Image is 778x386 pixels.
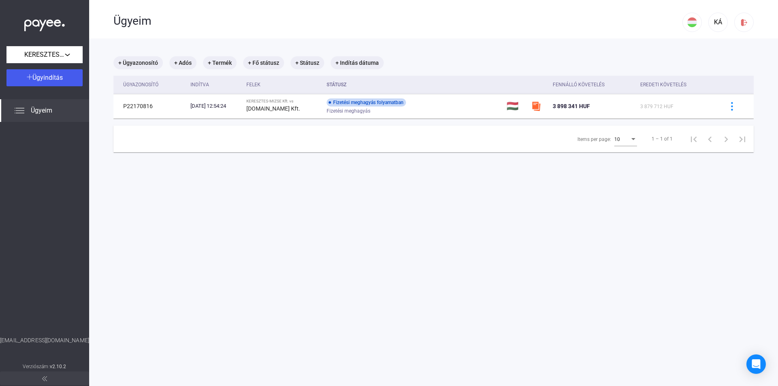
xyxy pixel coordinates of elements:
[327,106,370,116] span: Fizetési meghagyás
[740,18,748,27] img: logout-red
[123,80,184,90] div: Ügyazonosító
[113,94,187,118] td: P22170816
[686,131,702,147] button: First page
[291,56,324,69] mat-chip: + Státusz
[718,131,734,147] button: Next page
[203,56,237,69] mat-chip: + Termék
[577,134,611,144] div: Items per page:
[24,50,65,60] span: KERESZTES-MIZSE Kft.
[327,98,406,107] div: Fizetési meghagyás folyamatban
[746,354,766,374] div: Open Intercom Messenger
[42,376,47,381] img: arrow-double-left-grey.svg
[708,13,728,32] button: KÁ
[190,80,240,90] div: Indítva
[682,13,702,32] button: HU
[640,80,686,90] div: Eredeti követelés
[6,69,83,86] button: Ügyindítás
[32,74,63,81] span: Ügyindítás
[323,76,504,94] th: Státusz
[531,101,541,111] img: szamlazzhu-mini
[734,13,754,32] button: logout-red
[246,80,261,90] div: Felek
[711,17,725,27] div: KÁ
[190,102,240,110] div: [DATE] 12:54:24
[243,56,284,69] mat-chip: + Fő státusz
[246,80,320,90] div: Felek
[553,80,633,90] div: Fennálló követelés
[27,74,32,80] img: plus-white.svg
[50,364,66,369] strong: v2.10.2
[553,103,590,109] span: 3 898 341 HUF
[6,46,83,63] button: KERESZTES-MIZSE Kft.
[169,56,197,69] mat-chip: + Adós
[734,131,750,147] button: Last page
[728,102,736,111] img: more-blue
[553,80,605,90] div: Fennálló követelés
[652,134,673,144] div: 1 – 1 of 1
[640,80,714,90] div: Eredeti követelés
[246,105,300,112] strong: [DOMAIN_NAME] Kft.
[687,17,697,27] img: HU
[190,80,209,90] div: Indítva
[702,131,718,147] button: Previous page
[640,104,673,109] span: 3 879 712 HUF
[503,94,528,118] td: 🇭🇺
[614,136,620,142] span: 10
[113,56,163,69] mat-chip: + Ügyazonosító
[24,15,65,32] img: white-payee-white-dot.svg
[15,106,24,115] img: list.svg
[123,80,158,90] div: Ügyazonosító
[331,56,384,69] mat-chip: + Indítás dátuma
[31,106,52,115] span: Ügyeim
[113,14,682,28] div: Ügyeim
[614,134,637,144] mat-select: Items per page:
[723,98,740,115] button: more-blue
[246,99,320,104] div: KERESZTES-MIZSE Kft. vs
